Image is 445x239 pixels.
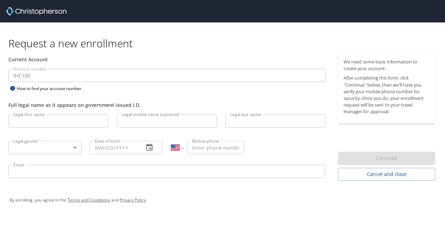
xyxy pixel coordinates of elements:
[120,197,146,203] a: Privacy Policy
[8,56,325,63] div: Current Account
[187,141,244,154] input: Enter phone number
[90,141,139,154] input: MM/DD/YYYY
[6,7,66,15] img: cbt logo
[344,75,430,115] p: After completing this form, click "Continue" below, then we'll have you verify your mobile phone ...
[344,170,430,179] span: Cancel and close
[8,101,325,109] div: Full legal name as it appears on government-issued I.D.
[8,141,82,154] div: ​
[344,59,430,72] p: We need some basic information to create your account.
[8,36,441,50] h1: Request a new enrollment
[338,168,435,181] button: Cancel and close
[8,84,96,93] div: How to find your account number
[68,197,110,203] a: Terms and Conditions
[9,191,436,209] div: By enrolling, you agree to the and .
